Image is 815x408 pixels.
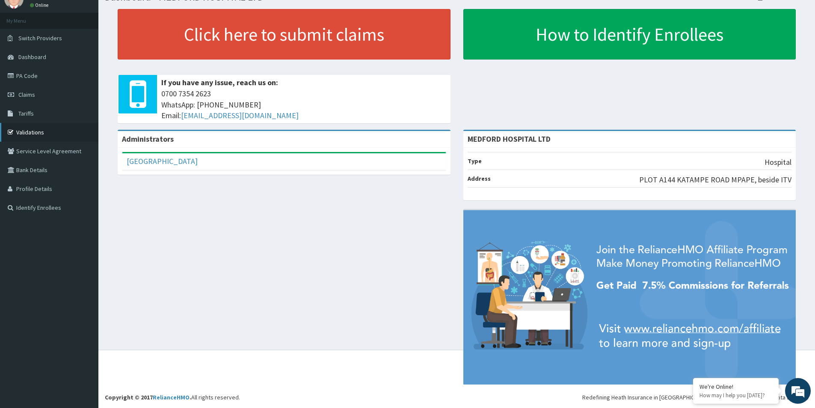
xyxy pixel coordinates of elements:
div: Redefining Heath Insurance in [GEOGRAPHIC_DATA] using Telemedicine and Data Science! [582,393,809,402]
a: [GEOGRAPHIC_DATA] [127,156,198,166]
b: If you have any issue, reach us on: [161,77,278,87]
a: Click here to submit claims [118,9,450,60]
strong: MEDFORD HOSPITAL LTD [468,134,551,144]
footer: All rights reserved. [98,350,815,408]
span: Claims [18,91,35,98]
span: 0700 7354 2623 WhatsApp: [PHONE_NUMBER] Email: [161,88,446,121]
p: How may I help you today? [699,392,772,399]
b: Administrators [122,134,174,144]
a: How to Identify Enrollees [463,9,796,60]
span: Switch Providers [18,34,62,42]
p: Hospital [765,157,791,168]
a: RelianceHMO [153,393,190,401]
strong: Copyright © 2017 . [105,393,191,401]
a: Online [30,2,50,8]
span: Dashboard [18,53,46,61]
a: [EMAIL_ADDRESS][DOMAIN_NAME] [181,110,299,120]
div: We're Online! [699,383,772,390]
p: PLOT A144 KATAMPE ROAD MPAPE, beside ITV [639,174,791,185]
b: Type [468,157,482,165]
img: provider-team-banner.png [463,210,796,384]
span: Tariffs [18,110,34,117]
b: Address [468,175,491,182]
